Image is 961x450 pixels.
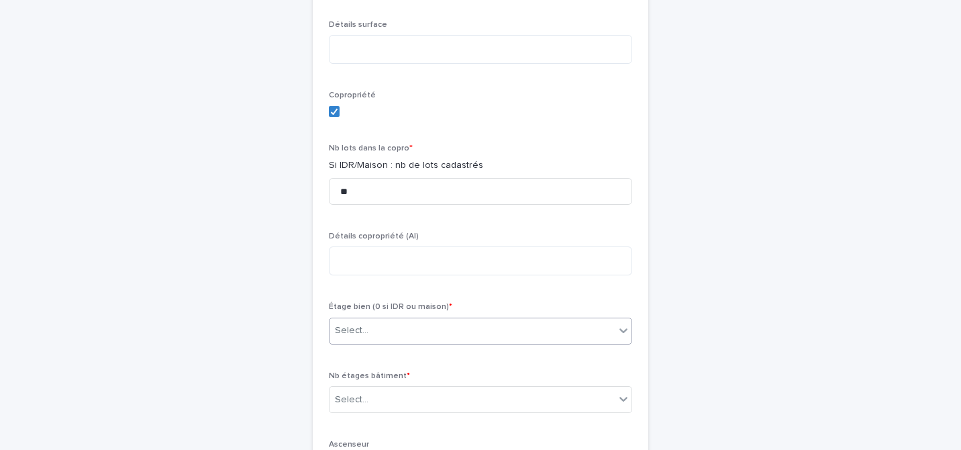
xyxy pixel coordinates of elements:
[329,91,376,99] span: Copropriété
[329,441,369,449] span: Ascenseur
[335,324,368,338] div: Select...
[335,393,368,407] div: Select...
[329,303,452,311] span: Étage bien (0 si IDR ou maison)
[329,232,419,240] span: Détails copropriété (AI)
[329,21,387,29] span: Détails surface
[329,144,413,152] span: Nb lots dans la copro
[329,159,632,173] p: Si IDR/Maison : nb de lots cadastrés
[329,372,410,380] span: Nb étages bâtiment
